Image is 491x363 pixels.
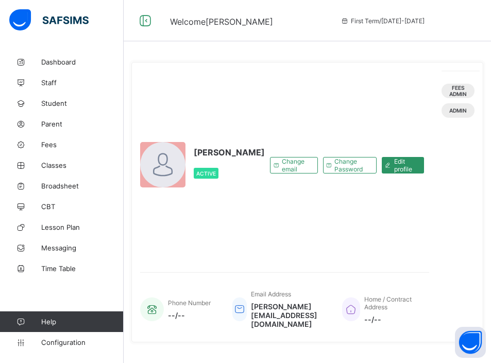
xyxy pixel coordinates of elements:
span: Configuration [41,338,123,346]
span: Change Password [334,157,368,173]
span: Messaging [41,244,124,252]
span: Classes [41,161,124,169]
span: CBT [41,202,124,211]
span: Parent [41,120,124,128]
span: Dashboard [41,58,124,66]
span: Fees [41,140,124,149]
span: Lesson Plan [41,223,124,231]
span: [PERSON_NAME][EMAIL_ADDRESS][DOMAIN_NAME] [251,302,327,328]
span: session/term information [341,17,425,25]
span: Help [41,318,123,326]
span: Home / Contract Address [364,295,412,311]
span: Phone Number [168,299,211,307]
span: Admin [449,107,467,114]
span: Student [41,99,124,107]
span: Active [196,170,216,177]
span: Change email [282,157,310,173]
img: safsims [9,9,89,31]
span: Fees Admin [449,85,467,97]
span: --/-- [168,311,211,320]
span: [PERSON_NAME] [194,147,265,157]
span: --/-- [364,315,419,324]
span: Staff [41,78,124,87]
span: Welcome [PERSON_NAME] [170,17,273,27]
button: Open asap [455,327,486,358]
span: Time Table [41,264,124,273]
span: Edit profile [394,157,416,173]
span: Email Address [251,290,291,298]
span: Broadsheet [41,182,124,190]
